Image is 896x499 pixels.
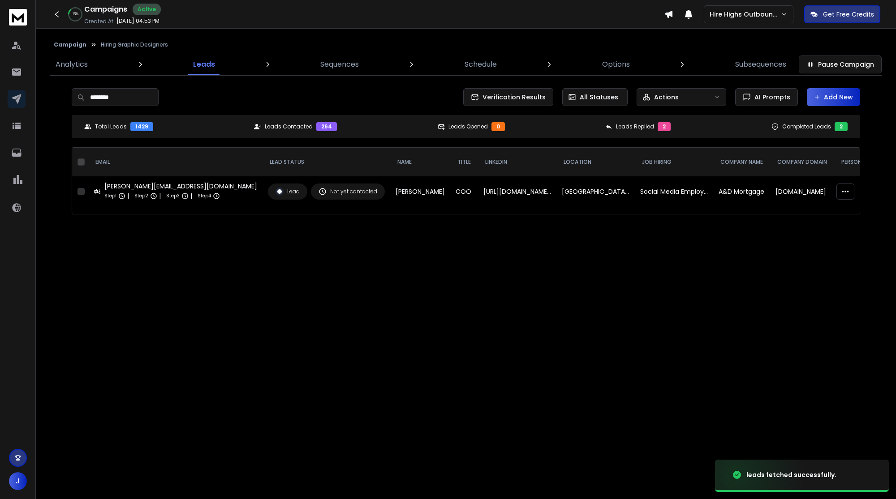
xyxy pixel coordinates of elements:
a: Leads [188,54,220,75]
td: [DOMAIN_NAME] [770,176,834,207]
p: Step 3 [166,192,180,200]
div: 1429 [130,122,153,131]
p: Total Leads [95,123,127,130]
span: Verification Results [479,93,546,102]
th: Company Name [713,148,770,176]
p: Leads Replied [616,123,654,130]
p: Schedule [465,59,497,70]
h1: Campaigns [84,4,127,15]
th: Job Hiring [635,148,713,176]
p: 13 % [73,12,78,17]
p: [DATE] 04:53 PM [116,17,159,25]
div: Lead [276,188,300,196]
p: Options [602,59,630,70]
th: title [450,148,478,176]
p: Get Free Credits [823,10,874,19]
p: Leads [193,59,215,70]
button: J [9,472,27,490]
p: Step 2 [134,192,148,200]
td: [GEOGRAPHIC_DATA], [US_STATE], [GEOGRAPHIC_DATA] [556,176,635,207]
button: Verification Results [463,88,553,106]
button: AI Prompts [735,88,798,106]
p: Leads Contacted [265,123,313,130]
p: Actions [654,93,679,102]
div: Active [133,4,161,15]
button: Add New [807,88,860,106]
img: logo [9,9,27,26]
p: Analytics [56,59,88,70]
div: 2 [658,122,671,131]
th: location [556,148,635,176]
button: Get Free Credits [804,5,880,23]
td: COO [450,176,478,207]
p: | [190,192,192,200]
th: Company Domain [770,148,834,176]
th: LEAD STATUS [263,148,390,176]
td: Social Media Employer Branding Specialist [635,176,713,207]
p: Subsequences [735,59,786,70]
p: Hire Highs Outbound Engine [710,10,781,19]
div: 264 [316,122,337,131]
a: Analytics [50,54,93,75]
p: Hiring Graphic Designers [101,41,168,48]
div: leads fetched successfully. [746,470,836,479]
button: Pause Campaign [799,55,882,73]
div: 2 [835,122,848,131]
p: Sequences [320,59,359,70]
div: 0 [491,122,505,131]
p: Created At: [84,18,115,25]
th: LinkedIn [478,148,556,176]
p: Step 4 [198,192,211,200]
p: Leads Opened [448,123,488,130]
p: Completed Leads [782,123,831,130]
td: [PERSON_NAME] [390,176,450,207]
div: Not yet contacted [319,188,377,196]
td: A&D Mortgage [713,176,770,207]
a: Options [597,54,635,75]
p: | [127,192,129,200]
div: [PERSON_NAME][EMAIL_ADDRESS][DOMAIN_NAME] [104,182,257,191]
th: EMAIL [88,148,263,176]
th: NAME [390,148,450,176]
a: Subsequences [730,54,792,75]
p: | [159,192,161,200]
p: All Statuses [580,93,618,102]
a: Sequences [315,54,364,75]
td: [URL][DOMAIN_NAME][PERSON_NAME] [478,176,556,207]
a: Schedule [459,54,502,75]
span: AI Prompts [751,93,790,102]
button: Campaign [54,41,86,48]
p: Step 1 [104,192,116,200]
